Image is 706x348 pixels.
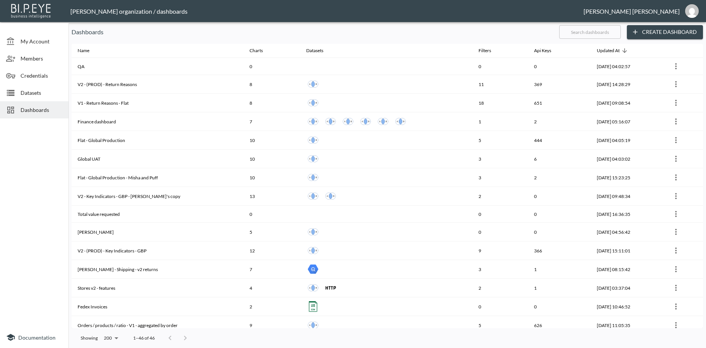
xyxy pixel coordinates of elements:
th: V2 - Key Indicators - GBP - Mike's copy [72,187,243,206]
span: Dashboards [21,106,62,114]
th: {"type":"div","key":null,"ref":null,"props":{"style":{"display":"flex","gap":10},"children":[{"ty... [300,260,472,279]
div: Charts [250,46,263,55]
th: {"type":{"isMobxInjector":true,"displayName":"inject-with-userStore-stripeStore-dashboardsStore(O... [664,94,703,112]
th: 651 [528,94,591,112]
th: Barkia - James - Shipping - v2 returns [72,260,243,279]
button: more [670,263,682,275]
a: Finance - Returns v1 [376,115,390,128]
th: 2025-08-10, 04:03:02 [591,150,664,168]
th: {"type":"div","key":null,"ref":null,"props":{"style":{"display":"flex","gap":10},"children":[{"ty... [300,297,472,316]
th: 2025-08-03, 15:11:01 [591,241,664,260]
th: {"type":{"isMobxInjector":true,"displayName":"inject-with-userStore-stripeStore-dashboardsStore(O... [664,297,703,316]
th: 10 [243,131,300,150]
th: 2 [472,279,528,297]
img: 7151a5340a926b4f92da4ffde41f27b4 [685,4,699,18]
th: Fedex Invoices [72,297,243,316]
th: {"type":"div","key":null,"ref":null,"props":{"style":{"display":"flex","gap":10},"children":[{"ty... [300,223,472,241]
th: Finance dashboard [72,112,243,131]
span: Charts [250,46,273,55]
a: Finance - Returns v1 - Motel [341,115,355,128]
th: 3 [472,260,528,279]
th: {"type":{"isMobxInjector":true,"displayName":"inject-with-userStore-stripeStore-dashboardsStore(O... [664,241,703,260]
th: {"type":{"isMobxInjector":true,"displayName":"inject-with-userStore-stripeStore-dashboardsStore(O... [664,279,703,297]
th: Stores v2 - features [72,279,243,297]
th: 0 [528,206,591,223]
th: 1 [528,260,591,279]
th: {"type":{"isMobxInjector":true,"displayName":"inject-with-userStore-stripeStore-dashboardsStore(O... [664,150,703,168]
th: 11 [472,75,528,94]
a: Flat Global - UAT [306,152,320,166]
div: 200 [101,333,121,343]
div: Filters [479,46,491,55]
th: 0 [528,223,591,241]
img: inner join icon [325,116,336,127]
th: 3 [472,168,528,187]
th: 3 [472,150,528,168]
th: 5 [243,223,300,241]
span: Filters [479,46,501,55]
th: {"type":"div","key":null,"ref":null,"props":{"style":{"display":"flex","gap":10},"children":[{"ty... [300,131,472,150]
th: 2025-08-10, 09:08:54 [591,94,664,112]
th: {"type":{"isMobxInjector":true,"displayName":"inject-with-userStore-stripeStore-dashboardsStore(O... [664,58,703,75]
a: Finance - Global [394,115,407,128]
th: 0 [472,223,528,241]
th: 2025-08-03, 03:37:04 [591,279,664,297]
th: Flat - Global Production [72,131,243,150]
a: Flat Global - Misha and Puff + SKUSavvy [306,171,320,184]
img: inner join icon [378,116,388,127]
button: more [670,97,682,109]
th: 8 [243,94,300,112]
th: 9 [472,241,528,260]
button: more [670,226,682,238]
img: inner join icon [308,116,318,127]
th: 5 [472,316,528,335]
th: {"type":"div","key":null,"ref":null,"props":{"style":{"display":"flex","gap":10},"children":[{"ty... [300,168,472,187]
span: My Account [21,37,62,45]
th: 2025-08-06, 09:48:34 [591,187,664,206]
a: Finance-fulfilledAtMonth-Global [306,115,320,128]
th: 7 [243,260,300,279]
th: 12 [243,241,300,260]
th: 2025-08-05, 16:36:35 [591,206,664,223]
th: 2025-08-03, 08:15:42 [591,260,664,279]
button: more [670,60,682,72]
th: 2025-08-10, 14:28:29 [591,75,664,94]
th: {"type":"div","key":null,"ref":null,"props":{"style":{"display":"flex","gap":10},"children":[{"ty... [300,75,472,94]
th: 2025-08-10, 04:05:19 [591,131,664,150]
span: Updated At [597,46,630,55]
th: {"type":"div","key":null,"ref":null,"props":{"style":{"display":"flex","gap":10},"children":[{"ty... [300,150,472,168]
th: 8 [243,75,300,94]
th: {"type":"div","key":null,"ref":null,"props":{"style":{"display":"flex","gap":10},"children":[{"ty... [300,187,472,206]
img: inner join icon [360,116,371,127]
th: V1 - Return Reasons - Flat [72,94,243,112]
div: Api Keys [534,46,551,55]
img: inner join icon [343,116,353,127]
span: Documentation [18,334,56,341]
button: Create Dashboard [627,25,703,39]
th: 1 [528,279,591,297]
th: 9 [243,316,300,335]
div: Datasets [306,46,323,55]
a: Flat Global [306,133,320,147]
img: http icon [325,283,336,293]
th: 10 [243,150,300,168]
th: 2025-08-16, 04:02:57 [591,58,664,75]
th: {"type":{"isMobxInjector":true,"displayName":"inject-with-userStore-stripeStore-dashboardsStore(O... [664,131,703,150]
th: 0 [528,58,591,75]
th: 369 [528,75,591,94]
p: Showing [81,335,98,341]
a: Returns Flat - (PROD) - v2 [306,244,320,257]
img: inner join icon [308,320,318,330]
th: 13 [243,187,300,206]
img: inner join icon [308,153,318,164]
th: 2025-08-05, 04:56:42 [591,223,664,241]
button: more [670,171,682,184]
th: Global UAT [72,150,243,168]
span: Datasets [306,46,333,55]
th: {"type":"div","key":null,"ref":null,"props":{"style":{"display":"flex","gap":10},"children":[{"ty... [300,279,472,297]
th: 2 [528,112,591,131]
th: 626 [528,316,591,335]
button: more [670,319,682,331]
th: 366 [528,241,591,260]
th: Total value requested [72,206,243,223]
